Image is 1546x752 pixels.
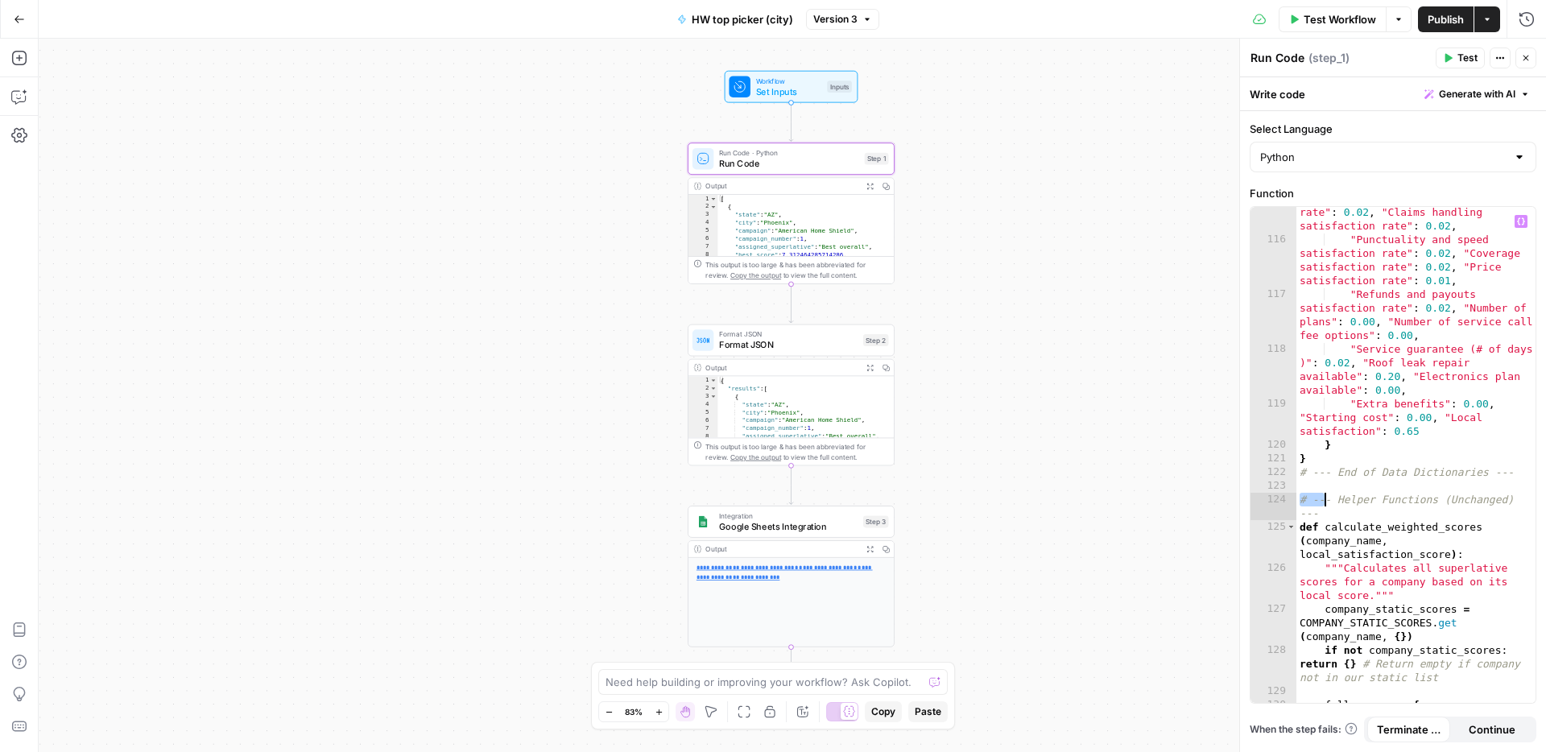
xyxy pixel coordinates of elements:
div: 121 [1250,452,1296,465]
div: Format JSONFormat JSONStep 2Output{ "results":[ { "state":"AZ", "city":"Phoenix", "campaign":"Ame... [688,324,895,466]
span: Toggle code folding, rows 1 through 50 [709,376,717,384]
div: 1 [688,376,717,384]
div: 7 [688,424,717,432]
div: This output is too large & has been abbreviated for review. to view the full content. [705,441,888,463]
span: Toggle code folding, rows 1 through 48 [709,195,717,203]
div: Output [705,362,858,373]
input: Python [1260,149,1507,165]
div: 8 [688,251,717,259]
div: 1 [688,195,717,203]
div: Inputs [827,81,852,93]
button: HW top picker (city) [668,6,803,32]
a: When the step fails: [1250,722,1358,737]
div: 126 [1250,561,1296,602]
div: Run Code · PythonRun CodeStep 1Output[ { "state":"AZ", "city":"Phoenix", "campaign":"American Hom... [688,143,895,284]
div: 124 [1250,493,1296,520]
div: This output is too large & has been abbreviated for review. to view the full content. [705,259,888,281]
div: WorkflowSet InputsInputs [688,71,895,103]
div: 125 [1250,520,1296,561]
span: Test Workflow [1304,11,1376,27]
div: 6 [688,235,717,243]
div: Step 3 [863,515,888,527]
span: 83% [625,705,643,718]
img: Group%201%201.png [697,515,710,529]
span: ( step_1 ) [1308,50,1350,66]
span: Version 3 [813,12,858,27]
div: 117 [1250,287,1296,342]
g: Edge from step_2 to step_3 [789,465,793,504]
textarea: Run Code [1250,50,1304,66]
span: Toggle code folding, rows 3 through 25 [709,392,717,400]
div: Output [705,181,858,192]
span: Copy the output [730,453,781,461]
div: 122 [1250,465,1296,479]
div: 3 [688,211,717,219]
span: Format JSON [719,338,858,352]
button: Test Workflow [1279,6,1386,32]
div: 2 [688,384,717,392]
div: 3 [688,392,717,400]
div: Output [705,543,858,554]
span: Workflow [756,76,822,86]
span: Toggle code folding, rows 125 through 135 [1287,520,1296,534]
span: Continue [1469,721,1515,738]
div: 4 [688,400,717,408]
span: Publish [1428,11,1464,27]
button: Test [1436,48,1485,68]
div: 4 [688,219,717,227]
div: 128 [1250,643,1296,684]
div: 8 [688,432,717,440]
div: 7 [688,243,717,251]
div: 5 [688,408,717,416]
div: Step 1 [865,153,889,165]
span: HW top picker (city) [692,11,793,27]
div: 116 [1250,233,1296,287]
span: Toggle code folding, rows 2 through 24 [709,203,717,211]
span: Integration [719,510,858,521]
span: Test [1457,51,1478,65]
div: 120 [1250,438,1296,452]
div: 119 [1250,397,1296,438]
span: Terminate Workflow [1377,721,1441,738]
span: Toggle code folding, rows 2 through 49 [709,384,717,392]
div: 2 [688,203,717,211]
div: 5 [688,227,717,235]
button: Generate with AI [1418,84,1536,105]
span: Copy [871,704,895,719]
div: 123 [1250,479,1296,493]
button: Paste [908,701,948,722]
button: Continue [1450,717,1533,742]
div: 129 [1250,684,1296,698]
g: Edge from start to step_1 [789,103,793,142]
button: Version 3 [806,9,879,30]
div: Step 2 [863,334,888,346]
span: Set Inputs [756,85,822,98]
button: Publish [1418,6,1474,32]
span: Paste [915,704,941,719]
div: 6 [688,416,717,424]
span: Google Sheets Integration [719,519,858,533]
g: Edge from step_1 to step_2 [789,284,793,323]
span: Run Code [719,157,859,171]
label: Select Language [1250,121,1536,137]
span: Run Code · Python [719,147,859,158]
div: 127 [1250,602,1296,643]
label: Function [1250,185,1536,201]
div: 118 [1250,342,1296,397]
span: Format JSON [719,328,858,339]
div: Write code [1240,77,1546,110]
button: Copy [865,701,902,722]
span: Generate with AI [1439,87,1515,101]
span: Copy the output [730,271,781,279]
